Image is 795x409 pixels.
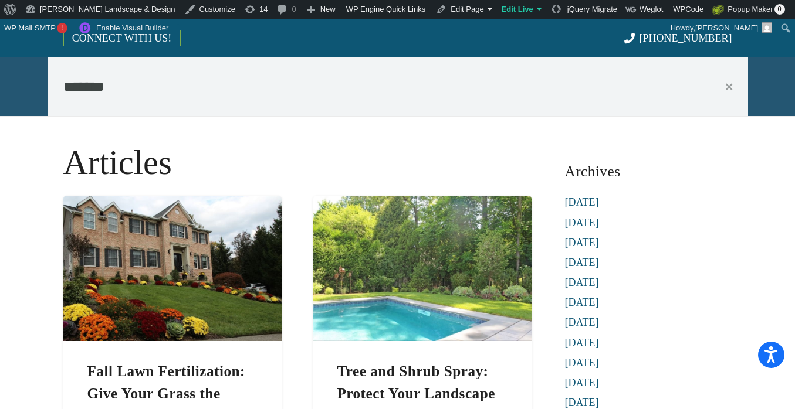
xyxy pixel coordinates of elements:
[565,196,599,208] a: [DATE]
[63,199,282,210] a: Fall Lawn Fertilization: Give Your Grass the Nutrients It Needs to Thrive
[565,158,732,185] h3: Archives
[624,32,732,44] a: [PHONE_NUMBER]
[57,23,67,33] span: !
[565,296,599,308] a: [DATE]
[565,397,599,408] a: [DATE]
[63,137,532,189] h1: Articles
[313,196,532,341] img: A blue pool surrounded by lush green trees and shrubbery to showcase how a tree and shrub spray p...
[72,19,173,38] a: Enable Visual Builder
[667,19,777,38] a: Howdy,
[565,337,599,349] a: [DATE]
[565,357,599,369] a: [DATE]
[640,32,732,44] span: [PHONE_NUMBER]
[48,72,748,101] input: Search
[565,257,599,268] a: [DATE]
[695,23,758,32] span: [PERSON_NAME]
[313,199,532,210] a: Tree and Shrub Spray: Protect Your Landscape with Targeted Seasonal Treatments
[565,237,599,248] a: [DATE]
[565,217,599,229] a: [DATE]
[774,4,785,15] span: 0
[63,196,282,341] img: A brick house atop a slight hill of multicolor mums and lush green grass highlighting Borst's fal...
[726,76,748,97] button: Close
[64,24,180,52] a: CONNECT WITH US!
[565,277,599,288] a: [DATE]
[565,377,599,388] a: [DATE]
[565,316,599,328] a: [DATE]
